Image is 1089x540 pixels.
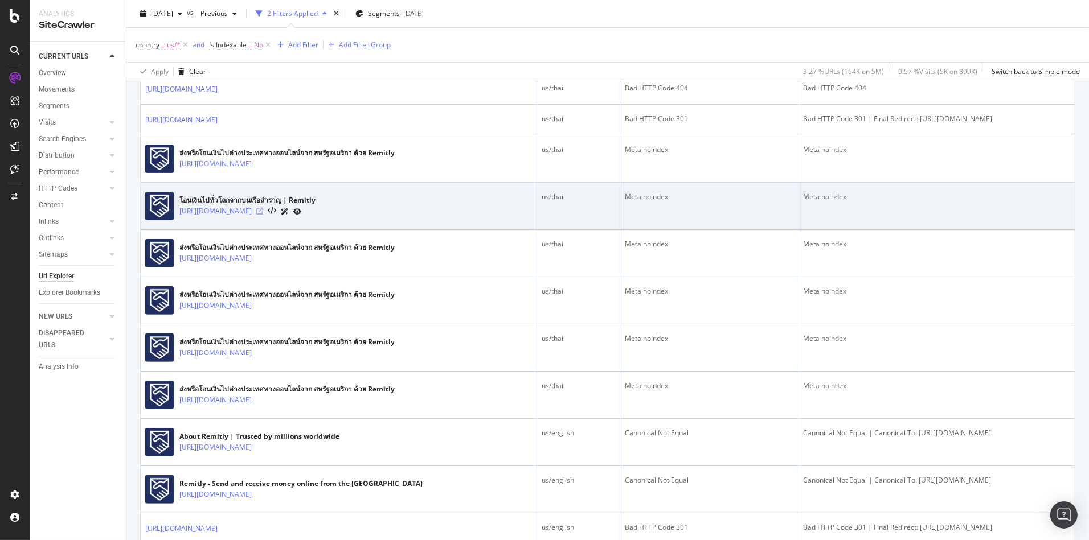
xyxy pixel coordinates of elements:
div: Canonical Not Equal [625,475,793,485]
div: times [331,8,341,19]
a: Search Engines [39,133,107,145]
a: [URL][DOMAIN_NAME] [145,114,218,126]
div: Bad HTTP Code 301 | Final Redirect: [URL][DOMAIN_NAME] [804,522,1071,533]
div: Meta noindex [804,145,1071,155]
a: Explorer Bookmarks [39,287,118,299]
div: Meta noindex [804,286,1071,296]
div: 0.57 % Visits ( 5K on 899K ) [898,67,977,76]
div: us/thai [542,333,615,344]
a: Segments [39,100,118,112]
a: [URL][DOMAIN_NAME] [179,158,252,170]
span: = [161,40,165,50]
div: HTTP Codes [39,183,77,195]
div: Canonical Not Equal | Canonical To: [URL][DOMAIN_NAME] [804,475,1071,485]
div: ส่งหรือโอนเงินไปต่างประเทศทางออนไลน์จาก สหรัฐอเมริกา ด้วย Remitly [179,384,395,394]
div: Add Filter Group [339,40,391,50]
div: NEW URLS [39,311,72,323]
a: [URL][DOMAIN_NAME] [179,205,252,217]
button: Add Filter Group [324,38,391,52]
a: Analysis Info [39,361,118,373]
a: Outlinks [39,232,107,244]
a: Visits [39,117,107,129]
a: [URL][DOMAIN_NAME] [145,523,218,534]
div: Bad HTTP Code 404 [804,83,1071,93]
a: CURRENT URLS [39,51,107,63]
div: Meta noindex [625,192,793,202]
div: Clear [189,67,206,76]
div: us/english [542,475,615,485]
a: [URL][DOMAIN_NAME] [179,442,252,453]
div: Remitly - Send and receive money online from the [GEOGRAPHIC_DATA] [179,479,423,489]
div: Segments [39,100,69,112]
div: Movements [39,84,75,96]
div: Distribution [39,150,75,162]
button: Clear [174,63,206,81]
div: Meta noindex [804,333,1071,344]
img: main image [145,428,174,456]
a: [URL][DOMAIN_NAME] [179,300,252,311]
div: ส่งหรือโอนเงินไปต่างประเทศทางออนไลน์จาก สหรัฐอเมริกา ด้วย Remitly [179,148,395,158]
a: Url Explorer [39,270,118,282]
div: CURRENT URLS [39,51,88,63]
span: Previous [196,9,228,18]
a: [URL][DOMAIN_NAME] [179,394,252,406]
div: Meta noindex [804,239,1071,249]
div: 2 Filters Applied [267,9,318,18]
span: Segments [368,9,400,18]
img: main image [145,381,174,409]
span: = [248,40,252,50]
span: vs [187,7,196,17]
div: Meta noindex [625,333,793,344]
img: main image [145,333,174,362]
div: us/thai [542,192,615,202]
div: Inlinks [39,216,59,228]
div: Sitemaps [39,249,68,261]
button: Add Filter [273,38,318,52]
a: AI Url Details [281,205,289,217]
div: Content [39,199,63,211]
a: Sitemaps [39,249,107,261]
img: main image [145,286,174,315]
div: Bad HTTP Code 301 | Final Redirect: [URL][DOMAIN_NAME] [804,114,1071,124]
div: us/thai [542,83,615,93]
div: Meta noindex [804,192,1071,202]
div: Url Explorer [39,270,74,282]
div: Meta noindex [625,286,793,296]
img: main image [145,239,174,267]
div: Analytics [39,9,117,19]
a: Content [39,199,118,211]
div: Add Filter [288,40,318,50]
div: Bad HTTP Code 301 [625,522,793,533]
div: Performance [39,166,79,178]
a: [URL][DOMAIN_NAME] [179,489,252,500]
a: Performance [39,166,107,178]
button: Switch back to Simple mode [987,63,1080,81]
div: ส่งหรือโอนเงินไปต่างประเทศทางออนไลน์จาก สหรัฐอเมริกา ด้วย Remitly [179,242,395,253]
button: View HTML Source [268,207,276,215]
div: Meta noindex [625,381,793,391]
button: 2 Filters Applied [251,5,331,23]
div: About Remitly | Trusted by millions worldwide [179,431,339,442]
div: us/english [542,522,615,533]
div: Switch back to Simple mode [992,67,1080,76]
img: main image [145,192,174,220]
a: Overview [39,67,118,79]
div: ส่งหรือโอนเงินไปต่างประเทศทางออนไลน์จาก สหรัฐอเมริกา ด้วย Remitly [179,290,395,300]
span: country [136,40,159,50]
img: main image [145,145,174,173]
a: [URL][DOMAIN_NAME] [179,347,252,358]
button: and [193,39,204,50]
div: and [193,40,204,50]
div: Apply [151,67,169,76]
button: [DATE] [136,5,187,23]
a: DISAPPEARED URLS [39,327,107,351]
div: DISAPPEARED URLS [39,327,96,351]
span: No [254,37,263,53]
div: Meta noindex [804,381,1071,391]
div: SiteCrawler [39,19,117,32]
button: Segments[DATE] [351,5,428,23]
a: Inlinks [39,216,107,228]
a: Distribution [39,150,107,162]
div: Meta noindex [625,145,793,155]
div: Visits [39,117,56,129]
